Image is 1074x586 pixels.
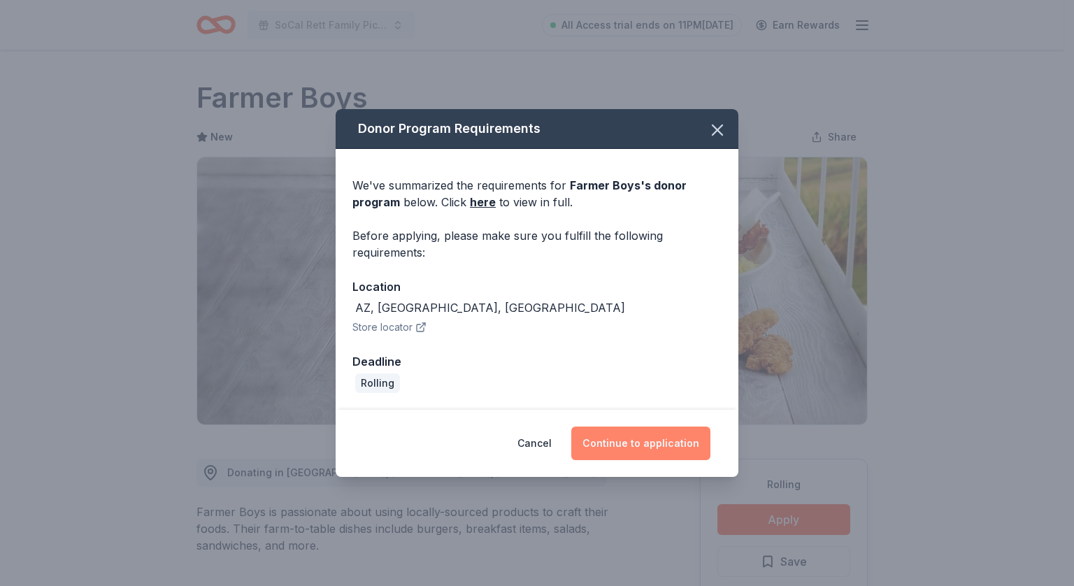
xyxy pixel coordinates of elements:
[571,427,710,460] button: Continue to application
[355,299,625,316] div: AZ, [GEOGRAPHIC_DATA], [GEOGRAPHIC_DATA]
[352,278,722,296] div: Location
[470,194,496,210] a: here
[352,352,722,371] div: Deadline
[517,427,552,460] button: Cancel
[352,319,427,336] button: Store locator
[352,177,722,210] div: We've summarized the requirements for below. Click to view in full.
[336,109,738,149] div: Donor Program Requirements
[352,227,722,261] div: Before applying, please make sure you fulfill the following requirements:
[355,373,400,393] div: Rolling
